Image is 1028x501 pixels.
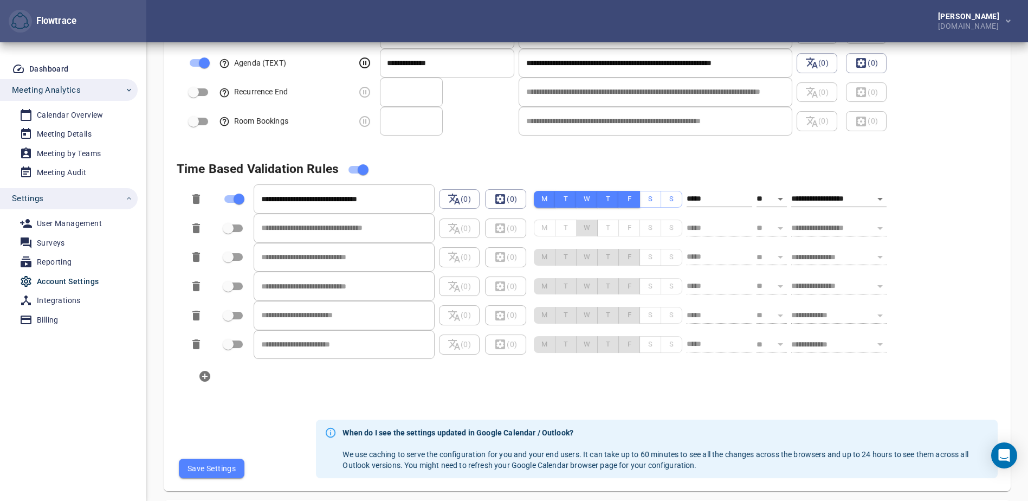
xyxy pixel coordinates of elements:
[921,9,1019,33] button: [PERSON_NAME][DOMAIN_NAME]
[183,215,209,241] button: Delete this item
[584,193,590,205] span: W
[439,189,480,209] span: (0)
[645,193,656,205] span: S
[32,15,76,28] div: Flowtrace
[805,56,829,69] span: (0)
[183,273,209,299] button: Delete this item
[855,56,878,69] span: (0)
[938,20,1004,30] div: [DOMAIN_NAME]
[37,275,99,288] div: Account Settings
[183,244,209,270] button: Delete this item
[618,191,640,208] button: F
[597,191,619,208] button: T
[448,192,471,205] span: (0)
[179,459,244,479] button: Save Settings
[183,186,209,212] button: Delete this item
[343,423,989,475] div: We use caching to serve the configuration for you and your end users. It can take up to 60 minute...
[343,427,989,438] strong: When do I see the settings updated in Google Calendar / Outlook?
[846,53,887,73] span: (0)
[29,62,69,76] div: Dashboard
[797,53,837,73] span: (0)
[37,255,72,269] div: Reporting
[188,462,236,476] span: Save Settings
[37,127,92,141] div: Meeting Details
[183,331,209,357] button: Delete this item
[12,83,81,97] span: Meeting Analytics
[555,191,577,208] button: T
[219,117,288,125] span: This rule can be used to remind organizer to be considerate with meeting room bookings.
[605,193,611,205] span: T
[219,59,286,67] span: This rule can be used to validate contents of the text formatted agenda field. Field is automatic...
[485,189,526,209] span: (0)
[494,192,517,205] span: (0)
[666,193,677,205] span: S
[9,10,32,33] button: Flowtrace
[37,147,101,160] div: Meeting by Teams
[541,193,548,205] span: M
[192,363,218,389] button: Add new item
[219,87,288,96] span: This rule can be used to validate how long the recurring meeting is scheduled to run.
[534,191,555,208] button: M
[661,191,682,208] button: S
[37,236,65,250] div: Surveys
[639,191,661,208] button: S
[37,294,81,307] div: Integrations
[37,166,86,179] div: Meeting Audit
[991,442,1017,468] div: Open Intercom Messenger
[177,162,339,176] span: Allows you to add any number of time validation rules to your meeting policy.
[358,56,371,69] svg: This rule is considered suggestion. Depending on the status, rule either stops user from sending ...
[37,313,59,327] div: Billing
[576,191,598,208] button: W
[12,191,43,205] span: Settings
[563,193,569,205] span: T
[37,217,102,230] div: User Management
[9,10,76,33] div: Flowtrace
[626,193,632,205] span: F
[183,303,209,329] button: Delete this item
[938,12,1004,20] div: [PERSON_NAME]
[11,12,29,30] img: Flowtrace
[358,115,371,128] svg: This rule is considered suggestion. Depending on the status, rule either stops user from sending ...
[37,108,104,122] div: Calendar Overview
[358,86,371,99] svg: This rule is considered suggestion. Depending on the status, rule either stops user from sending ...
